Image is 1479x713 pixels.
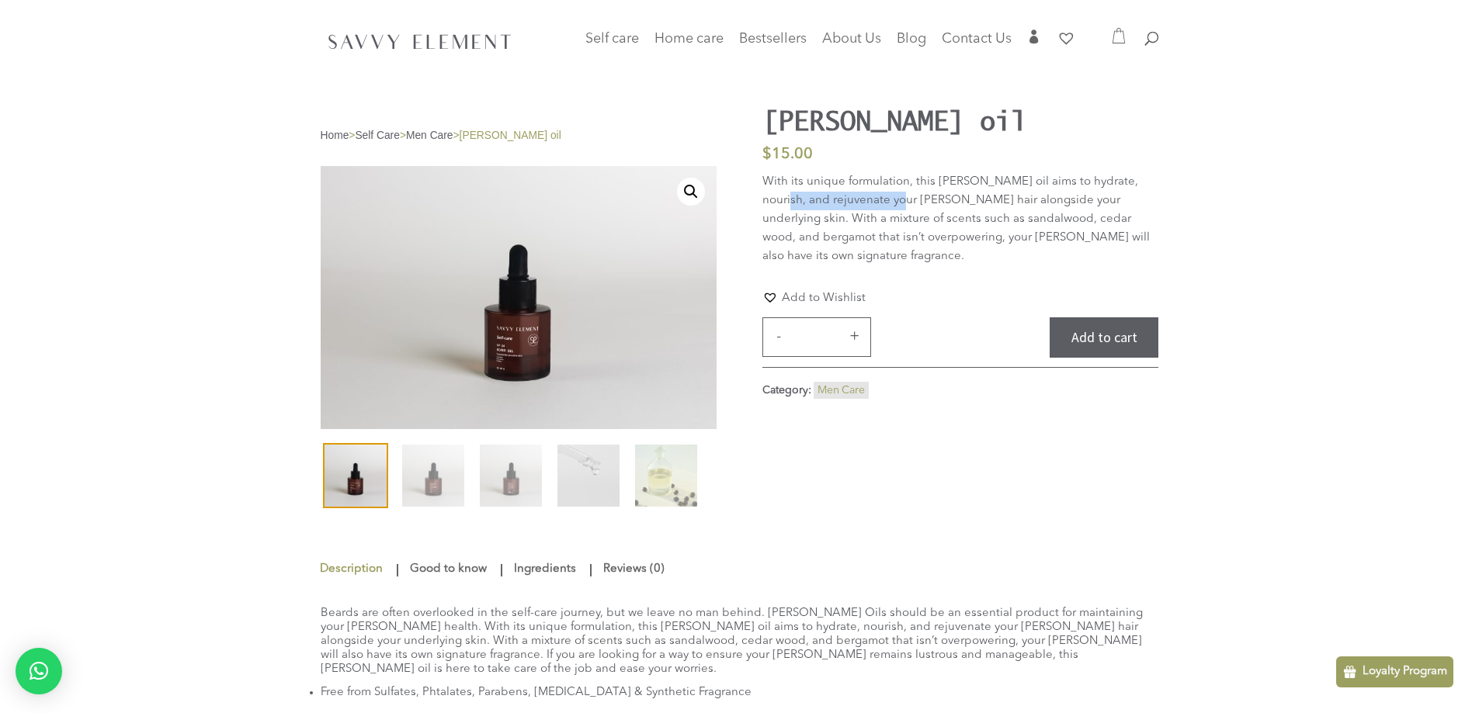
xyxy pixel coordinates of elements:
span: Beards are often overlooked in the self-care journey, but we leave no man behind. [PERSON_NAME] O... [321,607,1143,675]
a:  [1027,29,1041,55]
a: Good to know [406,556,491,583]
a: Men Care [406,130,453,141]
a: About Us [822,33,881,55]
span: Home care [654,32,724,46]
nav: Breadcrumb [321,129,717,143]
button: Add to cart [1050,317,1158,358]
span: About Us [822,32,881,46]
span: > [400,130,406,141]
input: Product quantity [793,318,839,357]
span: > [349,130,355,141]
a: Self Care [355,130,400,141]
a: Bestsellers [739,33,807,55]
span: [PERSON_NAME] oil [460,130,561,141]
a: View full-screen image gallery [677,178,705,206]
span: Category: [762,385,811,396]
a: Ingredients [510,556,580,583]
bdi: 15.00 [762,147,813,162]
button: + [842,327,866,345]
span: > [453,130,460,141]
a: Blog [897,33,926,55]
a: Description [319,556,387,583]
img: Beard oil [325,445,387,507]
span: Add to Wishlist [782,292,866,304]
a: Men Care [818,385,865,396]
span: Self care [585,32,639,46]
a: Home [321,130,349,141]
p: With its unique formulation, this [PERSON_NAME] oil aims to hydrate, nourish, and rejuvenate your... [762,173,1158,266]
a: Add to Wishlist [762,289,866,306]
h1: [PERSON_NAME] oil [762,105,1060,136]
img: Se-Beard-Oil [557,445,620,507]
span: Bestsellers [739,32,807,46]
span: $ [762,147,772,162]
span:  [1027,29,1041,43]
a: Contact Us [942,33,1012,55]
a: Self care [585,33,639,64]
img: Beard oil - Image 5 [635,445,697,507]
img: Beard oil - Image 2 [402,445,464,507]
a: Home care [654,33,724,64]
span: Free from Sulfates, Phtalates, Parabens, [MEDICAL_DATA] & Synthetic Fragrance [321,687,752,698]
span: Blog [897,32,926,46]
button: - [767,327,790,345]
p: Loyalty Program [1363,663,1447,681]
img: Beard oil - Image 3 [480,445,542,507]
a: Reviews (0) [599,556,668,583]
span: Contact Us [942,32,1012,46]
img: SavvyElement [324,29,516,54]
